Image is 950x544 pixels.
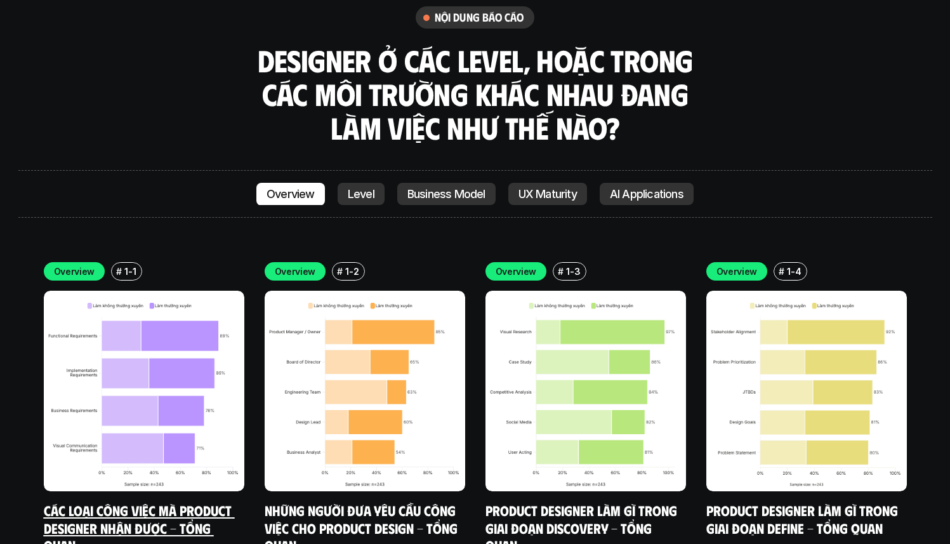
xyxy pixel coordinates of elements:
[275,265,316,278] p: Overview
[600,183,694,206] a: AI Applications
[787,265,801,278] p: 1-4
[508,183,587,206] a: UX Maturity
[345,265,359,278] p: 1-2
[518,188,577,201] p: UX Maturity
[338,183,385,206] a: Level
[407,188,485,201] p: Business Model
[253,44,697,144] h3: Designer ở các level, hoặc trong các môi trường khác nhau đang làm việc như thế nào?
[779,267,784,276] h6: #
[716,265,758,278] p: Overview
[435,10,524,25] h6: nội dung báo cáo
[337,267,343,276] h6: #
[397,183,496,206] a: Business Model
[267,188,315,201] p: Overview
[54,265,95,278] p: Overview
[348,188,374,201] p: Level
[256,183,325,206] a: Overview
[558,267,564,276] h6: #
[706,501,901,536] a: Product Designer làm gì trong giai đoạn Define - Tổng quan
[566,265,580,278] p: 1-3
[496,265,537,278] p: Overview
[124,265,136,278] p: 1-1
[116,267,122,276] h6: #
[610,188,683,201] p: AI Applications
